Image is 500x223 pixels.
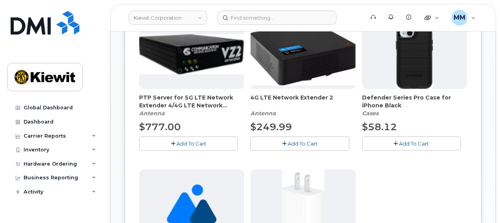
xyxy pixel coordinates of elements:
[139,110,165,117] em: Antenna
[217,11,336,25] input: Find something...
[176,140,206,147] span: Add To Cart
[362,121,397,133] span: $58.12
[250,121,292,133] span: $249.99
[250,94,355,109] span: 4G LTE Network Extender 2
[362,110,379,117] em: Cases
[250,94,355,117] div: 4G LTE Network Extender 2
[139,94,244,109] span: PTP Server for 5G LTE Network Extender 4/4G LTE Network Extender 3
[139,121,181,133] span: $777.00
[250,23,355,85] img: 4glte_extender.png
[362,94,467,109] span: Defender Series Pro Case for iPhone Black
[446,10,481,26] div: Michael Manahan
[466,189,494,217] iframe: Messenger Launcher
[419,10,445,26] div: Quicklinks
[139,136,238,150] button: Add To Cart
[139,94,244,117] div: PTP Server for 5G LTE Network Extender 4/4G LTE Network Extender 3
[139,34,244,74] img: Casa_Sysem.png
[399,140,429,147] span: Add To Cart
[250,136,349,150] button: Add To Cart
[250,110,276,117] em: Antenna
[129,11,207,25] a: Kiewit Corporation
[396,20,433,89] img: defenderiphone14.png
[454,13,465,22] span: MM
[288,140,318,147] span: Add To Cart
[362,94,467,117] div: Defender Series Pro Case for iPhone Black
[362,136,461,150] button: Add To Cart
